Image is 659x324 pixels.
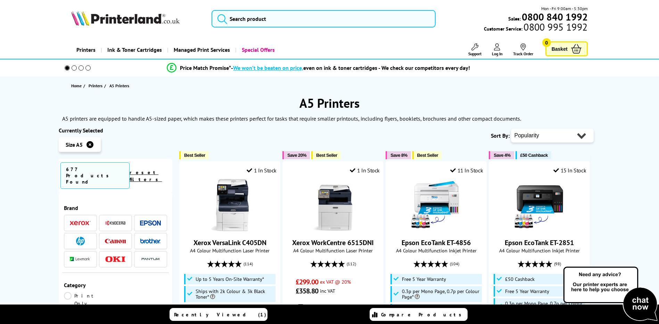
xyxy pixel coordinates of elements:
img: HP [76,237,85,245]
a: Printers [89,82,104,89]
img: OKI [105,256,126,262]
img: Xerox VersaLink C405DN [204,179,256,231]
div: 15 In Stock [553,167,586,174]
span: 677 Products Found [60,162,130,189]
button: Save 20% [282,151,310,159]
a: Xerox WorkCentre 6515DNI [292,238,374,247]
button: Best Seller [179,151,209,159]
img: Open Live Chat window [562,266,659,323]
a: Printerland Logo [71,10,203,27]
div: modal_delivery [286,299,380,318]
a: Home [71,82,83,89]
span: £50 Cashback [505,276,535,282]
a: Xerox [70,219,91,227]
button: Save 8% [386,151,411,159]
span: Compare Products [381,311,465,318]
a: Xerox VersaLink C405DN [204,226,256,233]
span: Best Seller [184,153,205,158]
img: Lexmark [70,257,91,261]
button: Save 4% [489,151,514,159]
span: Save 20% [287,153,306,158]
span: A4 Colour Multifunction Inkjet Printer [493,247,586,254]
img: Xerox WorkCentre 6515DNI [307,179,359,231]
div: Category [64,282,167,289]
span: Up to 5 Years On-Site Warranty* [196,276,264,282]
span: Printers [89,82,102,89]
span: A4 Colour Multifunction Inkjet Printer [389,247,483,254]
span: (104) [450,257,459,270]
img: Brother [140,238,161,243]
span: 0800 995 1992 [522,24,587,30]
span: A5 Printers [109,83,129,88]
a: 0800 840 1992 [521,14,588,20]
img: Printerland Logo [71,10,180,26]
a: Track Order [513,43,533,56]
span: Mon - Fri 9:00am - 5:30pm [541,5,588,12]
span: Save 4% [494,153,510,158]
a: Special Offers [235,41,280,59]
span: Best Seller [417,153,438,158]
a: Printers [71,41,101,59]
input: Search product [212,10,436,27]
span: Price Match Promise* [180,64,231,71]
div: Currently Selected [59,127,173,134]
span: Free 5 Year Warranty [505,289,549,294]
img: Epson [140,220,161,226]
a: Xerox WorkCentre 6515DNI [307,226,359,233]
span: A4 Colour Multifunction Laser Printer [286,247,380,254]
span: (98) [554,257,561,270]
a: Recently Viewed (1) [170,308,267,321]
a: Canon [105,237,126,245]
img: Pantum [140,255,161,263]
span: Size A5 [66,141,83,148]
img: Canon [105,239,126,243]
a: Ink & Toner Cartridges [101,41,167,59]
a: Managed Print Services [167,41,235,59]
button: Best Seller [311,151,341,159]
div: - even on ink & toner cartridges - We check our competitors every day! [231,64,470,71]
span: Ink & Toner Cartridges [107,41,162,59]
a: HP [70,237,91,245]
span: (112) [347,257,356,270]
img: Epson EcoTank ET-4856 [410,179,462,231]
a: Epson EcoTank ET-2851 [513,226,566,233]
a: Basket 0 [545,41,588,56]
a: OKI [105,255,126,264]
img: Kyocera [105,220,126,226]
a: Epson [140,219,161,227]
img: Xerox [70,221,91,226]
a: Support [468,43,481,56]
button: £50 Cashback [516,151,551,159]
span: Ships with 2k Colour & 3k Black Toner* [196,289,274,300]
span: 0.3p per Mono Page, 0.7p per Colour Page* [402,289,480,300]
a: Epson EcoTank ET-4856 [402,238,471,247]
div: 1 In Stock [247,167,277,174]
a: Log In [492,43,503,56]
span: Free 5 Year Warranty [402,276,446,282]
span: 0.3p per Mono Page, 0.7p per Colour Page* [505,301,584,312]
a: Kyocera [105,219,126,227]
span: Log In [492,51,503,56]
span: Recently Viewed (1) [174,311,266,318]
img: Epson EcoTank ET-2851 [513,179,566,231]
a: Lexmark [70,255,91,264]
b: 0800 840 1992 [522,10,588,23]
span: Sales: [508,15,521,22]
button: Best Seller [412,151,442,159]
a: Compare Products [370,308,468,321]
span: Support [468,51,481,56]
span: (114) [244,257,253,270]
span: ex VAT @ 20% [320,278,351,285]
a: Print Only [64,292,116,307]
div: Brand [64,204,167,211]
span: Save 8% [390,153,407,158]
a: reset filters [130,169,162,183]
div: 1 In Stock [350,167,380,174]
a: Epson EcoTank ET-2851 [505,238,574,247]
a: Xerox VersaLink C405DN [193,238,266,247]
span: Sort By: [491,132,510,139]
span: Customer Service: [484,24,587,32]
span: £358.80 [296,286,318,295]
span: We won’t be beaten on price, [233,64,303,71]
